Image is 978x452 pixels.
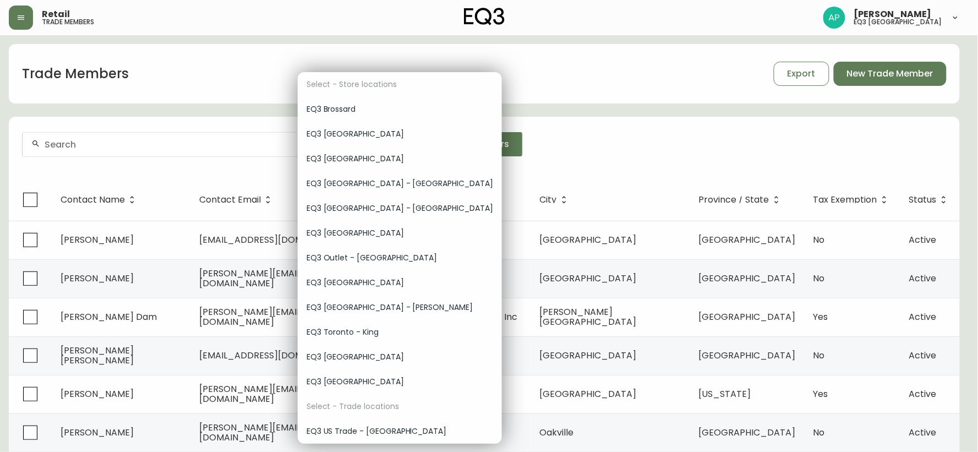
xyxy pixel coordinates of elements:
span: EQ3 [GEOGRAPHIC_DATA] - [GEOGRAPHIC_DATA] [307,178,493,189]
div: EQ3 Toronto - King [298,320,502,345]
div: EQ3 [GEOGRAPHIC_DATA] - [GEOGRAPHIC_DATA] [298,196,502,221]
span: EQ3 [GEOGRAPHIC_DATA] [307,128,493,140]
span: EQ3 [GEOGRAPHIC_DATA] [307,277,493,288]
span: EQ3 [GEOGRAPHIC_DATA] [307,351,493,363]
span: EQ3 [GEOGRAPHIC_DATA] - [PERSON_NAME] [307,302,493,313]
span: EQ3 Outlet - [GEOGRAPHIC_DATA] [307,252,493,264]
div: EQ3 [GEOGRAPHIC_DATA] [298,122,502,146]
div: EQ3 [GEOGRAPHIC_DATA] [298,369,502,394]
div: EQ3 Outlet - [GEOGRAPHIC_DATA] [298,246,502,270]
span: EQ3 Toronto - King [307,326,493,338]
div: EQ3 [GEOGRAPHIC_DATA] [298,345,502,369]
span: EQ3 [GEOGRAPHIC_DATA] [307,227,493,239]
div: EQ3 Brossard [298,97,502,122]
span: EQ3 [GEOGRAPHIC_DATA] [307,153,493,165]
span: EQ3 [GEOGRAPHIC_DATA] - [GEOGRAPHIC_DATA] [307,203,493,214]
div: EQ3 [GEOGRAPHIC_DATA] - [PERSON_NAME] [298,295,502,320]
div: EQ3 [GEOGRAPHIC_DATA] [298,146,502,171]
div: EQ3 [GEOGRAPHIC_DATA] - [GEOGRAPHIC_DATA] [298,171,502,196]
span: EQ3 US Trade - [GEOGRAPHIC_DATA] [307,426,493,437]
span: EQ3 [GEOGRAPHIC_DATA] [307,376,493,388]
div: EQ3 [GEOGRAPHIC_DATA] [298,221,502,246]
div: EQ3 US Trade - [GEOGRAPHIC_DATA] [298,419,502,444]
span: EQ3 Brossard [307,104,493,115]
div: EQ3 [GEOGRAPHIC_DATA] [298,270,502,295]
